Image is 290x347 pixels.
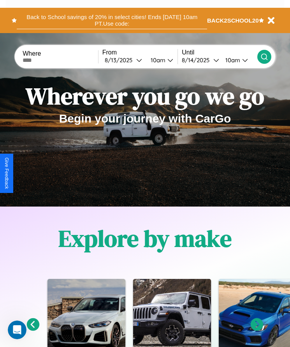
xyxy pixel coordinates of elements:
[102,49,178,56] label: From
[8,321,26,339] iframe: Intercom live chat
[147,56,167,64] div: 10am
[182,56,213,64] div: 8 / 14 / 2025
[58,223,232,254] h1: Explore by make
[23,50,98,57] label: Where
[105,56,136,64] div: 8 / 13 / 2025
[221,56,242,64] div: 10am
[4,158,9,189] div: Give Feedback
[182,49,257,56] label: Until
[102,56,144,64] button: 8/13/2025
[17,12,207,29] button: Back to School savings of 20% in select cities! Ends [DATE] 10am PT.Use code:
[207,17,259,24] b: BACK2SCHOOL20
[144,56,178,64] button: 10am
[219,56,257,64] button: 10am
